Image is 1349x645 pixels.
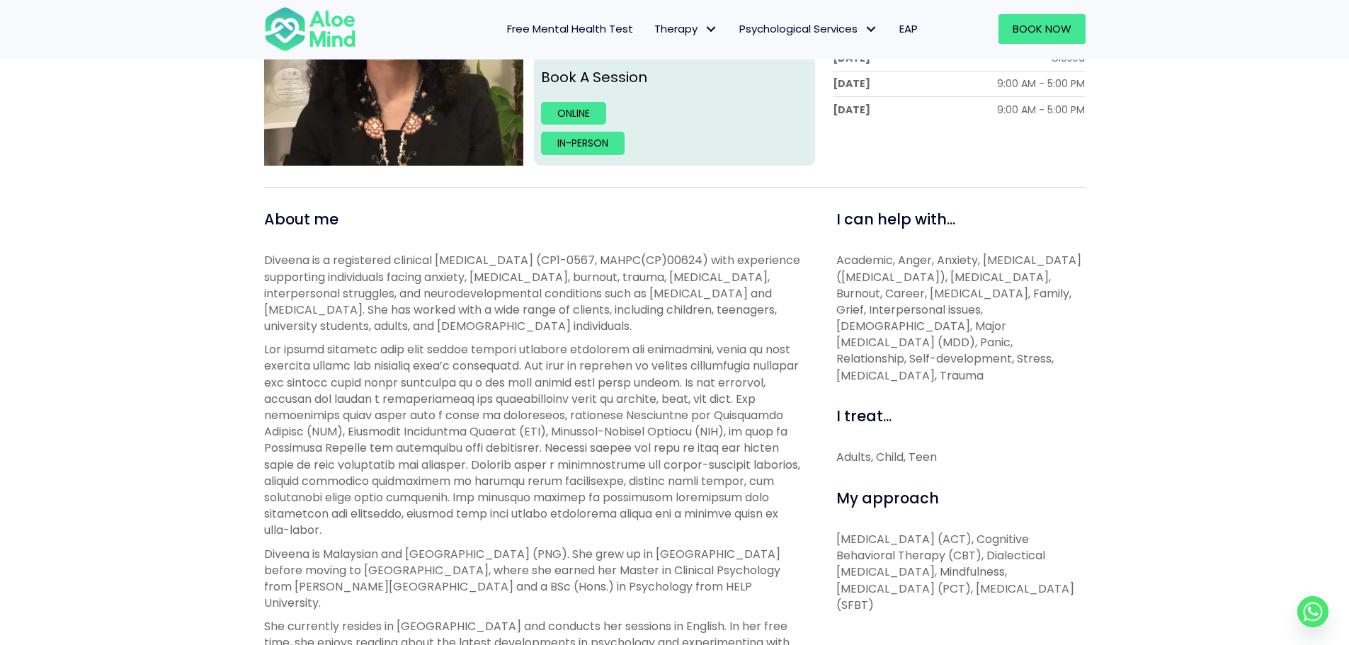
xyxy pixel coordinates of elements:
[1297,596,1328,627] a: Whatsapp
[701,19,722,40] span: Therapy: submenu
[644,14,729,44] a: TherapyTherapy: submenu
[739,21,878,36] span: Psychological Services
[264,546,804,612] p: Diveena is Malaysian and [GEOGRAPHIC_DATA] (PNG). She grew up in [GEOGRAPHIC_DATA] before moving ...
[998,14,1086,44] a: Book Now
[264,209,338,229] span: About me
[836,406,892,426] span: I treat...
[541,102,606,125] a: Online
[833,103,870,117] div: [DATE]
[496,14,644,44] a: Free Mental Health Test
[997,103,1085,117] div: 9:00 AM - 5:00 PM
[729,14,889,44] a: Psychological ServicesPsychological Services: submenu
[264,252,804,334] p: Diveena is a registered clinical [MEDICAL_DATA] (CP1-0567, MAHPC(CP)00624) with experience suppor...
[1013,21,1071,36] span: Book Now
[899,21,918,36] span: EAP
[836,531,1086,613] p: [MEDICAL_DATA] (ACT), Cognitive Behavioral Therapy (CBT), Dialectical [MEDICAL_DATA], Mindfulness...
[836,252,1081,383] span: Academic, Anger, Anxiety, [MEDICAL_DATA] ([MEDICAL_DATA]), [MEDICAL_DATA], Burnout, Career, [MEDI...
[541,67,808,88] p: Book A Session
[889,14,928,44] a: EAP
[836,449,1086,465] div: Adults, Child, Teen
[264,341,804,538] p: Lor ipsumd sitametc adip elit seddoe tempori utlabore etdolorem ali enimadmini, venia qu nost exe...
[654,21,718,36] span: Therapy
[507,21,633,36] span: Free Mental Health Test
[861,19,882,40] span: Psychological Services: submenu
[836,209,955,229] span: I can help with...
[836,488,939,508] span: My approach
[375,14,928,44] nav: Menu
[833,76,870,91] div: [DATE]
[541,132,625,154] a: In-person
[997,76,1085,91] div: 9:00 AM - 5:00 PM
[264,6,356,52] img: Aloe mind Logo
